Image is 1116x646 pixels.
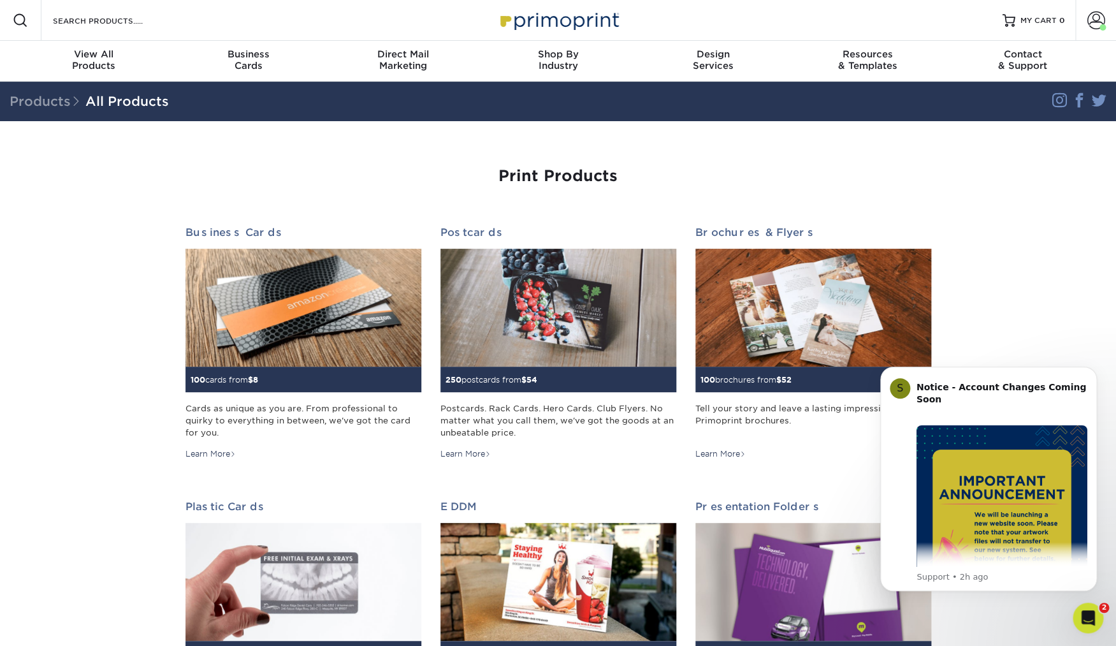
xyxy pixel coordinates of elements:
[790,48,945,60] span: Resources
[171,41,326,82] a: BusinessCards
[695,226,931,239] h2: Brochures & Flyers
[171,48,326,60] span: Business
[171,48,326,71] div: Cards
[3,607,108,642] iframe: Google Customer Reviews
[17,48,171,60] span: View All
[495,6,622,34] img: Primoprint
[695,448,746,460] div: Learn More
[52,13,176,28] input: SEARCH PRODUCTS.....
[695,501,931,513] h2: Presentation Folders
[635,48,790,71] div: Services
[191,375,258,385] small: cards from
[440,501,676,513] h2: EDDM
[945,48,1100,60] span: Contact
[776,375,781,385] span: $
[185,226,421,239] h2: Business Cards
[185,448,236,460] div: Learn More
[185,249,421,367] img: Business Cards
[695,523,931,641] img: Presentation Folders
[526,375,537,385] span: 54
[781,375,792,385] span: 52
[790,41,945,82] a: Resources& Templates
[440,448,491,460] div: Learn More
[326,48,481,71] div: Marketing
[635,41,790,82] a: DesignServices
[861,348,1116,612] iframe: Intercom notifications message
[481,48,635,60] span: Shop By
[440,226,676,460] a: Postcards 250postcards from$54 Postcards. Rack Cards. Hero Cards. Club Flyers. No matter what you...
[185,501,421,513] h2: Plastic Cards
[695,402,931,439] div: Tell your story and leave a lasting impression with Primoprint brochures.
[17,48,171,71] div: Products
[695,226,931,460] a: Brochures & Flyers 100brochures from$52 Tell your story and leave a lasting impression with Primo...
[253,375,258,385] span: 8
[326,41,481,82] a: Direct MailMarketing
[185,523,421,641] img: Plastic Cards
[440,249,676,367] img: Postcards
[1073,603,1103,633] iframe: Intercom live chat
[1099,603,1109,613] span: 2
[1020,15,1057,26] span: MY CART
[635,48,790,60] span: Design
[695,249,931,367] img: Brochures & Flyers
[185,402,421,439] div: Cards as unique as you are. From professional to quirky to everything in between, we've got the c...
[17,41,171,82] a: View AllProducts
[326,48,481,60] span: Direct Mail
[700,375,715,385] span: 100
[10,94,85,109] span: Products
[1059,16,1065,25] span: 0
[945,48,1100,71] div: & Support
[440,402,676,439] div: Postcards. Rack Cards. Hero Cards. Club Flyers. No matter what you call them, we've got the goods...
[248,375,253,385] span: $
[700,375,792,385] small: brochures from
[446,375,461,385] span: 250
[481,48,635,71] div: Industry
[481,41,635,82] a: Shop ByIndustry
[440,523,676,641] img: EDDM
[945,41,1100,82] a: Contact& Support
[185,226,421,460] a: Business Cards 100cards from$8 Cards as unique as you are. From professional to quirky to everyth...
[521,375,526,385] span: $
[185,167,931,186] h1: Print Products
[790,48,945,71] div: & Templates
[85,94,169,109] a: All Products
[446,375,537,385] small: postcards from
[440,226,676,239] h2: Postcards
[191,375,205,385] span: 100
